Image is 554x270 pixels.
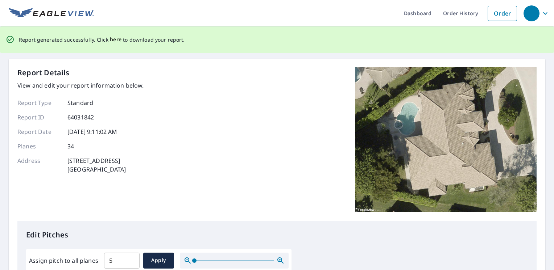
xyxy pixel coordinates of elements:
[67,142,74,151] p: 34
[29,256,98,265] label: Assign pitch to all planes
[17,156,61,174] p: Address
[17,142,61,151] p: Planes
[67,113,94,122] p: 64031842
[67,156,126,174] p: [STREET_ADDRESS] [GEOGRAPHIC_DATA]
[26,229,528,240] p: Edit Pitches
[149,256,168,265] span: Apply
[355,67,537,212] img: Top image
[110,35,122,44] button: here
[143,253,174,269] button: Apply
[17,113,61,122] p: Report ID
[17,127,61,136] p: Report Date
[17,67,70,78] p: Report Details
[488,6,517,21] a: Order
[17,98,61,107] p: Report Type
[19,35,185,44] p: Report generated successfully. Click to download your report.
[67,98,93,107] p: Standard
[67,127,117,136] p: [DATE] 9:11:02 AM
[9,8,94,19] img: EV Logo
[17,81,144,90] p: View and edit your report information below.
